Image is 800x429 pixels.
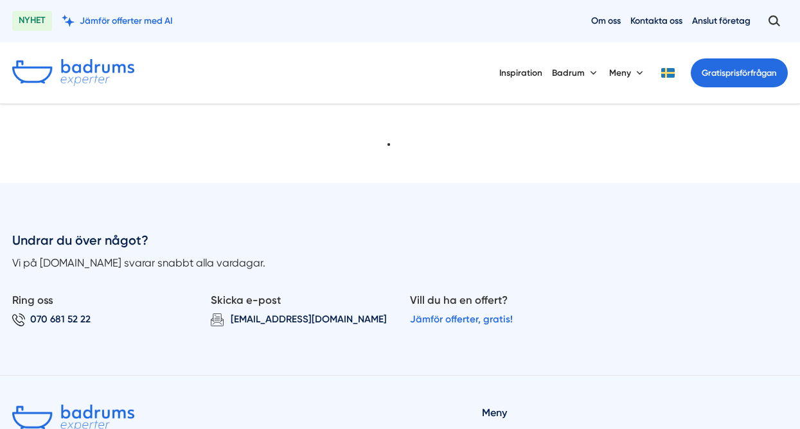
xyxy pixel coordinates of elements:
p: Ring oss [12,292,191,313]
span: 070 681 52 22 [30,313,91,326]
h3: Undrar du över något? [12,232,788,255]
span: [EMAIL_ADDRESS][DOMAIN_NAME] [231,313,387,326]
p: Skicka e-post [211,292,390,313]
p: Vi på [DOMAIN_NAME] svarar snabbt alla vardagar. [12,255,788,272]
a: Gratisprisförfrågan [691,58,788,87]
a: [EMAIL_ADDRESS][DOMAIN_NAME] [211,313,390,326]
h4: Meny [482,405,788,425]
button: Meny [609,57,646,89]
a: Inspiration [499,57,542,89]
p: Vill du ha en offert? [410,292,589,313]
a: Anslut företag [692,15,751,27]
a: 070 681 52 22 [12,313,191,326]
a: Jämför offerter, gratis! [410,313,513,326]
a: Om oss [591,15,621,27]
span: Gratis [702,68,725,78]
span: Jämför offerter med AI [80,15,173,27]
button: Badrum [552,57,600,89]
button: Öppna sök [760,10,788,32]
span: NYHET [12,11,52,31]
a: Jämför offerter med AI [62,15,173,27]
img: Badrumsexperter.se logotyp [12,59,134,86]
a: Kontakta oss [630,15,682,27]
